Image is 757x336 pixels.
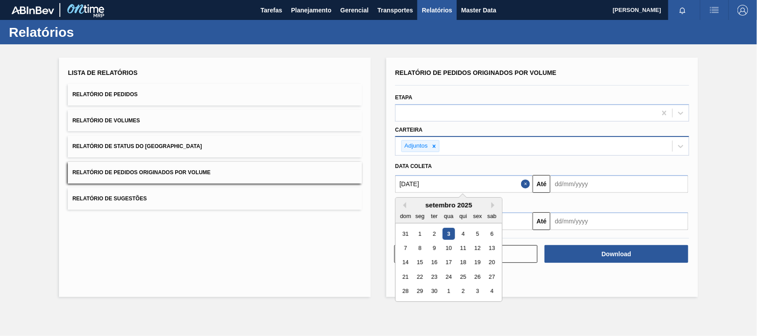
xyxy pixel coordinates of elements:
[261,5,282,16] span: Tarefas
[400,257,412,269] div: Choose domingo, 14 de setembro de 2025
[550,175,688,193] input: dd/mm/yyyy
[486,228,498,240] div: Choose sábado, 6 de setembro de 2025
[457,210,469,222] div: qui
[491,202,498,208] button: Next Month
[533,212,550,230] button: Até
[377,5,413,16] span: Transportes
[461,5,496,16] span: Master Data
[72,169,211,176] span: Relatório de Pedidos Originados por Volume
[457,271,469,283] div: Choose quinta-feira, 25 de setembro de 2025
[414,285,426,297] div: Choose segunda-feira, 29 de setembro de 2025
[471,228,483,240] div: Choose sexta-feira, 5 de setembro de 2025
[521,175,533,193] button: Close
[72,195,147,202] span: Relatório de Sugestões
[400,242,412,254] div: Choose domingo, 7 de setembro de 2025
[471,285,483,297] div: Choose sexta-feira, 3 de outubro de 2025
[443,285,455,297] div: Choose quarta-feira, 1 de outubro de 2025
[457,242,469,254] div: Choose quinta-feira, 11 de setembro de 2025
[471,210,483,222] div: sex
[68,69,137,76] span: Lista de Relatórios
[428,210,440,222] div: ter
[9,27,166,37] h1: Relatórios
[443,242,455,254] div: Choose quarta-feira, 10 de setembro de 2025
[457,285,469,297] div: Choose quinta-feira, 2 de outubro de 2025
[395,94,412,101] label: Etapa
[486,210,498,222] div: sab
[486,242,498,254] div: Choose sábado, 13 de setembro de 2025
[402,141,429,152] div: Adjuntos
[471,242,483,254] div: Choose sexta-feira, 12 de setembro de 2025
[414,242,426,254] div: Choose segunda-feira, 8 de setembro de 2025
[68,136,362,157] button: Relatório de Status do [GEOGRAPHIC_DATA]
[72,91,137,98] span: Relatório de Pedidos
[400,228,412,240] div: Choose domingo, 31 de agosto de 2025
[396,201,502,209] div: setembro 2025
[428,242,440,254] div: Choose terça-feira, 9 de setembro de 2025
[457,228,469,240] div: Choose quinta-feira, 4 de setembro de 2025
[443,257,455,269] div: Choose quarta-feira, 17 de setembro de 2025
[428,257,440,269] div: Choose terça-feira, 16 de setembro de 2025
[400,285,412,297] div: Choose domingo, 28 de setembro de 2025
[414,228,426,240] div: Choose segunda-feira, 1 de setembro de 2025
[395,127,423,133] label: Carteira
[291,5,331,16] span: Planejamento
[394,245,537,263] button: Limpar
[398,227,499,298] div: month 2025-09
[533,175,550,193] button: Até
[471,257,483,269] div: Choose sexta-feira, 19 de setembro de 2025
[486,285,498,297] div: Choose sábado, 4 de outubro de 2025
[486,271,498,283] div: Choose sábado, 27 de setembro de 2025
[68,84,362,105] button: Relatório de Pedidos
[422,5,452,16] span: Relatórios
[414,210,426,222] div: seg
[457,257,469,269] div: Choose quinta-feira, 18 de setembro de 2025
[395,69,557,76] span: Relatório de Pedidos Originados por Volume
[341,5,369,16] span: Gerencial
[737,5,748,16] img: Logout
[72,117,140,124] span: Relatório de Volumes
[471,271,483,283] div: Choose sexta-feira, 26 de setembro de 2025
[395,163,432,169] span: Data coleta
[550,212,688,230] input: dd/mm/yyyy
[414,257,426,269] div: Choose segunda-feira, 15 de setembro de 2025
[400,271,412,283] div: Choose domingo, 21 de setembro de 2025
[414,271,426,283] div: Choose segunda-feira, 22 de setembro de 2025
[68,110,362,132] button: Relatório de Volumes
[72,143,202,149] span: Relatório de Status do [GEOGRAPHIC_DATA]
[395,175,533,193] input: dd/mm/yyyy
[428,285,440,297] div: Choose terça-feira, 30 de setembro de 2025
[486,257,498,269] div: Choose sábado, 20 de setembro de 2025
[545,245,688,263] button: Download
[428,228,440,240] div: Choose terça-feira, 2 de setembro de 2025
[400,202,406,208] button: Previous Month
[443,210,455,222] div: qua
[443,271,455,283] div: Choose quarta-feira, 24 de setembro de 2025
[443,228,455,240] div: Choose quarta-feira, 3 de setembro de 2025
[428,271,440,283] div: Choose terça-feira, 23 de setembro de 2025
[68,162,362,184] button: Relatório de Pedidos Originados por Volume
[12,6,54,14] img: TNhmsLtSVTkK8tSr43FrP2fwEKptu5GPRR3wAAAABJRU5ErkJggg==
[668,4,697,16] button: Notificações
[400,210,412,222] div: dom
[709,5,720,16] img: userActions
[68,188,362,210] button: Relatório de Sugestões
